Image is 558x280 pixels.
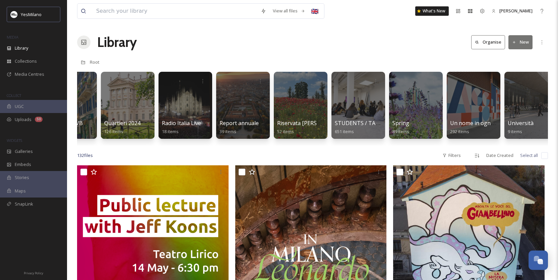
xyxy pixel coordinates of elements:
a: Quartieri 2024126 items [104,120,140,134]
a: STUDENTS / TALENTS651 items [335,120,392,134]
a: Library [97,32,137,52]
span: 18 items [162,128,179,134]
span: Library [15,45,28,51]
span: Galleries [15,148,33,155]
span: YesMilano [21,11,42,17]
a: Spring89 items [392,120,409,134]
a: Un nome in ogni quartiere292 items [450,120,517,134]
span: Quartieri 2024 [104,119,140,127]
div: Date Created [483,149,517,162]
div: 50 [35,117,43,122]
span: MEDIA [7,35,18,40]
input: Search your library [93,4,257,18]
span: Report annuale 2022 [220,119,272,127]
a: Università9 items [508,120,534,134]
span: Embeds [15,161,31,168]
button: Organise [471,35,505,49]
span: Un nome in ogni quartiere [450,119,517,127]
button: New [508,35,533,49]
a: Privacy Policy [24,269,43,277]
div: Filters [439,149,464,162]
span: 292 items [450,128,469,134]
a: Riservata [PERSON_NAME] - Used - Instagram52 items [277,120,393,134]
span: UGC [15,103,24,110]
span: 52 items [277,128,294,134]
span: Media Centres [15,71,44,77]
span: 132 file s [77,152,93,159]
span: STUDENTS / TALENTS [335,119,392,127]
span: 89 items [392,128,409,134]
img: Logo%20YesMilano%40150x.png [11,11,17,18]
span: Uploads [15,116,32,123]
a: Root [90,58,100,66]
a: View all files [269,4,309,17]
span: Spring [392,119,409,127]
span: 9 items [508,128,522,134]
span: 651 items [335,128,354,134]
span: SnapLink [15,201,33,207]
div: 🇬🇧 [309,5,321,17]
span: [PERSON_NAME] [499,8,533,14]
span: COLLECT [7,93,21,98]
span: Maps [15,188,26,194]
span: Riservata [PERSON_NAME] - Used - Instagram [277,119,393,127]
span: 126 items [104,128,123,134]
a: Report annuale 202239 items [220,120,272,134]
a: What's New [415,6,449,16]
span: WIDGETS [7,138,22,143]
span: 39 items [220,128,236,134]
span: Privacy Policy [24,271,43,275]
span: Università [508,119,534,127]
span: Collections [15,58,37,64]
a: [PERSON_NAME] [488,4,536,17]
a: Radio Italia Live 202218 items [162,120,214,134]
span: Radio Italia Live 2022 [162,119,214,127]
span: Root [90,59,100,65]
span: Select all [520,152,538,159]
span: Stories [15,174,29,181]
button: Open Chat [529,250,548,270]
a: Organise [471,35,508,49]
